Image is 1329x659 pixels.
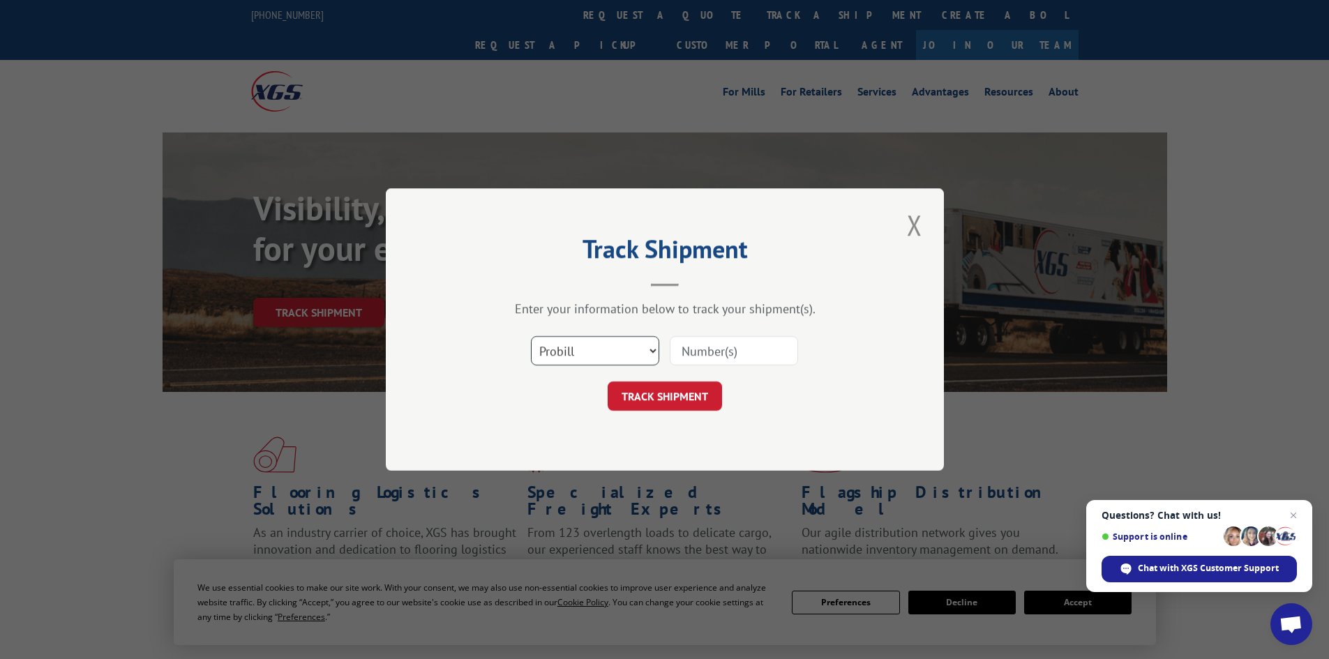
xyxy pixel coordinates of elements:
[456,239,874,266] h2: Track Shipment
[456,301,874,317] div: Enter your information below to track your shipment(s).
[1270,603,1312,645] a: Open chat
[1138,562,1279,575] span: Chat with XGS Customer Support
[903,206,926,244] button: Close modal
[670,336,798,365] input: Number(s)
[608,381,722,411] button: TRACK SHIPMENT
[1102,531,1219,542] span: Support is online
[1102,510,1297,521] span: Questions? Chat with us!
[1102,556,1297,582] span: Chat with XGS Customer Support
